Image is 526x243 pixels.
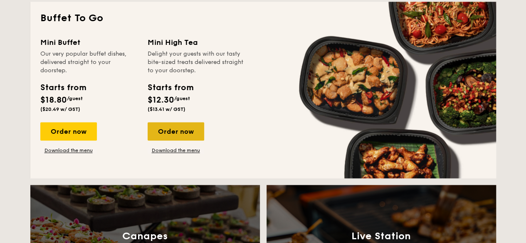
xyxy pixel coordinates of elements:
[351,230,411,242] h3: Live Station
[148,122,204,140] div: Order now
[40,106,80,112] span: ($20.49 w/ GST)
[67,96,83,101] span: /guest
[148,37,245,48] div: Mini High Tea
[40,147,97,154] a: Download the menu
[148,95,174,105] span: $12.30
[40,81,86,94] div: Starts from
[40,12,486,25] h2: Buffet To Go
[40,95,67,105] span: $18.80
[40,50,138,75] div: Our very popular buffet dishes, delivered straight to your doorstep.
[148,147,204,154] a: Download the menu
[148,106,185,112] span: ($13.41 w/ GST)
[148,81,193,94] div: Starts from
[174,96,190,101] span: /guest
[122,230,168,242] h3: Canapes
[40,37,138,48] div: Mini Buffet
[148,50,245,75] div: Delight your guests with our tasty bite-sized treats delivered straight to your doorstep.
[40,122,97,140] div: Order now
